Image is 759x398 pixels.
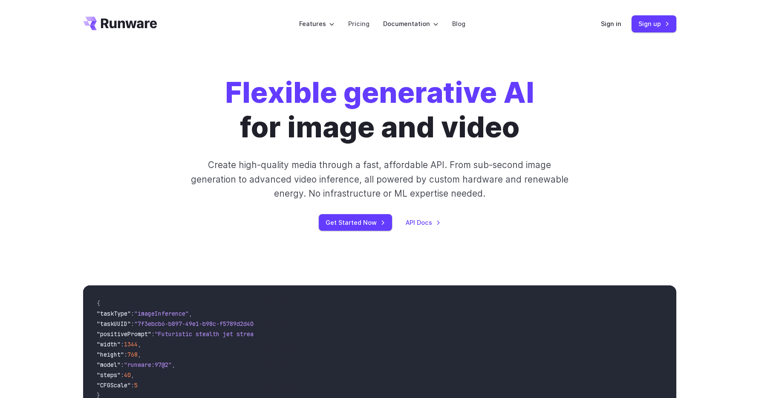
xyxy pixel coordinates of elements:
[127,351,138,358] span: 768
[97,330,151,338] span: "positivePrompt"
[383,19,439,29] label: Documentation
[121,371,124,379] span: :
[131,371,134,379] span: ,
[97,299,100,307] span: {
[124,371,131,379] span: 40
[189,310,192,317] span: ,
[134,320,264,328] span: "7f3ebcb6-b897-49e1-b98c-f5789d2d40d7"
[97,320,131,328] span: "taskUUID"
[299,19,335,29] label: Features
[632,15,676,32] a: Sign up
[131,320,134,328] span: :
[138,351,141,358] span: ,
[121,361,124,369] span: :
[97,371,121,379] span: "steps"
[190,158,569,200] p: Create high-quality media through a fast, affordable API. From sub-second image generation to adv...
[131,381,134,389] span: :
[134,310,189,317] span: "imageInference"
[124,361,172,369] span: "runware:97@2"
[225,75,534,144] h1: for image and video
[348,19,369,29] a: Pricing
[97,351,124,358] span: "height"
[121,340,124,348] span: :
[134,381,138,389] span: 5
[406,218,441,227] a: API Docs
[97,381,131,389] span: "CFGScale"
[601,19,621,29] a: Sign in
[131,310,134,317] span: :
[124,351,127,358] span: :
[97,361,121,369] span: "model"
[452,19,465,29] a: Blog
[225,75,534,110] strong: Flexible generative AI
[155,330,465,338] span: "Futuristic stealth jet streaking through a neon-lit cityscape with glowing purple exhaust"
[138,340,141,348] span: ,
[97,310,131,317] span: "taskType"
[124,340,138,348] span: 1344
[319,214,392,231] a: Get Started Now
[97,340,121,348] span: "width"
[83,17,157,30] a: Go to /
[151,330,155,338] span: :
[172,361,175,369] span: ,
